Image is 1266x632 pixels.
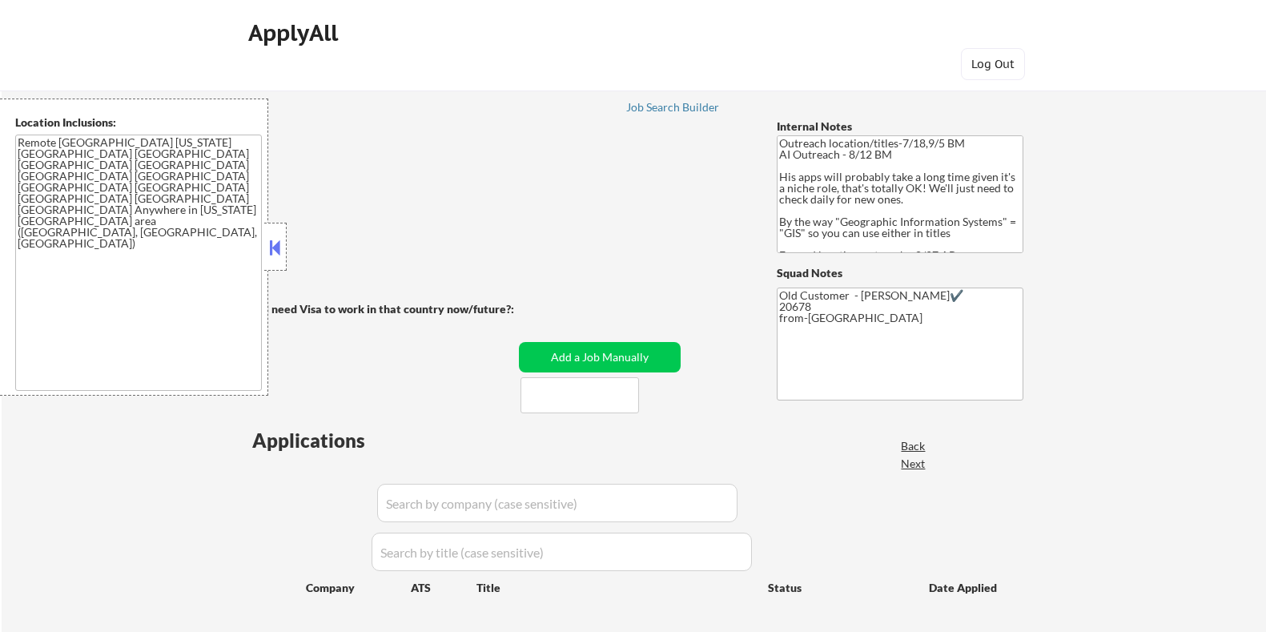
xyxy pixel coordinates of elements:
[15,115,262,131] div: Location Inclusions:
[777,119,1023,135] div: Internal Notes
[247,302,514,316] strong: Will need Visa to work in that country now/future?:
[252,431,411,450] div: Applications
[901,456,926,472] div: Next
[248,19,343,46] div: ApplyAll
[411,580,476,596] div: ATS
[777,265,1023,281] div: Squad Notes
[961,48,1025,80] button: Log Out
[377,484,737,522] input: Search by company (case sensitive)
[306,580,411,596] div: Company
[768,573,906,602] div: Status
[901,438,926,454] div: Back
[626,101,720,117] a: Job Search Builder
[519,342,681,372] button: Add a Job Manually
[626,102,720,113] div: Job Search Builder
[929,580,999,596] div: Date Applied
[476,580,753,596] div: Title
[372,533,752,571] input: Search by title (case sensitive)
